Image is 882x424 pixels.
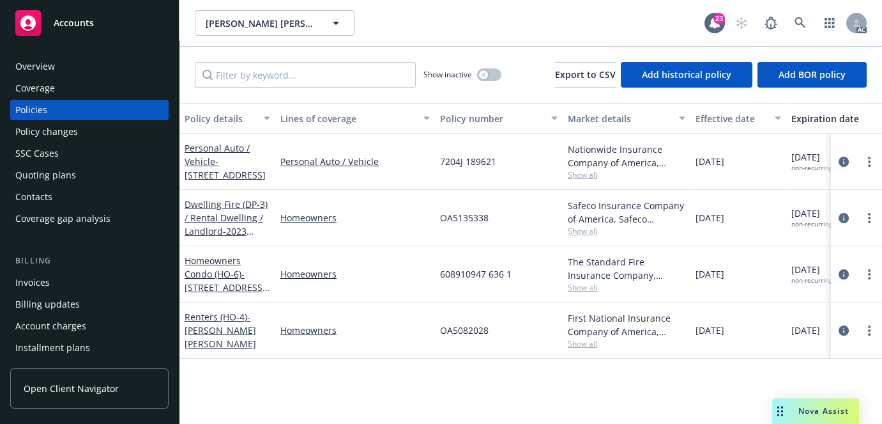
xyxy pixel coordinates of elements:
[10,56,169,77] a: Overview
[772,398,788,424] div: Drag to move
[10,165,169,185] a: Quoting plans
[15,143,59,164] div: SSC Cases
[10,187,169,207] a: Contacts
[779,68,846,81] span: Add BOR policy
[791,276,832,285] div: non-recurring
[568,311,685,338] div: First National Insurance Company of America, Safeco Insurance
[757,62,867,88] button: Add BOR policy
[862,267,877,282] a: more
[24,382,119,395] span: Open Client Navigator
[568,255,685,282] div: The Standard Fire Insurance Company, Travelers Insurance
[440,267,512,281] span: 608910947 636 1
[423,69,472,80] span: Show inactive
[280,324,430,337] a: Homeowners
[696,267,724,281] span: [DATE]
[791,220,832,228] div: non-recurring
[862,154,877,169] a: more
[568,169,685,180] span: Show all
[440,155,496,168] span: 7204J 189621
[836,323,851,338] a: circleInformation
[280,112,416,125] div: Lines of coverage
[15,338,90,358] div: Installment plans
[696,324,724,337] span: [DATE]
[10,5,169,41] a: Accounts
[862,210,877,226] a: more
[179,103,275,134] button: Policy details
[690,103,786,134] button: Effective date
[713,13,725,24] div: 23
[758,10,784,36] a: Report a Bug
[568,338,685,349] span: Show all
[10,272,169,293] a: Invoices
[54,18,94,28] span: Accounts
[10,294,169,315] a: Billing updates
[10,338,169,358] a: Installment plans
[440,211,489,224] span: OA5135338
[185,198,268,264] a: Dwelling Fire (DP-3) / Rental Dwelling / Landlord
[696,211,724,224] span: [DATE]
[185,142,266,181] a: Personal Auto / Vehicle
[10,255,169,267] div: Billing
[568,199,685,226] div: Safeco Insurance Company of America, Safeco Insurance (Liberty Mutual)
[280,267,430,281] a: Homeowners
[791,164,832,172] div: non-recurring
[798,405,849,416] span: Nova Assist
[836,154,851,169] a: circleInformation
[195,62,416,88] input: Filter by keyword...
[195,10,354,36] button: [PERSON_NAME] [PERSON_NAME] and [PERSON_NAME]
[568,112,671,125] div: Market details
[10,78,169,98] a: Coverage
[621,62,752,88] button: Add historical policy
[185,255,266,347] a: Homeowners Condo (HO-6)
[435,103,563,134] button: Policy number
[185,311,256,350] span: - [PERSON_NAME] [PERSON_NAME]
[15,56,55,77] div: Overview
[185,225,266,264] span: - 2023 Landlord Policy -[STREET_ADDRESS]
[642,68,731,81] span: Add historical policy
[206,17,316,30] span: [PERSON_NAME] [PERSON_NAME] and [PERSON_NAME]
[696,112,767,125] div: Effective date
[440,324,489,337] span: OA5082028
[15,272,50,293] div: Invoices
[568,226,685,237] span: Show all
[15,122,78,142] div: Policy changes
[555,68,616,81] span: Export to CSV
[440,112,544,125] div: Policy number
[568,143,685,169] div: Nationwide Insurance Company of America, Nationwide Insurance Company
[10,122,169,142] a: Policy changes
[836,210,851,226] a: circleInformation
[10,100,169,120] a: Policies
[563,103,690,134] button: Market details
[10,316,169,336] a: Account charges
[185,112,256,125] div: Policy details
[15,187,52,207] div: Contacts
[280,211,430,224] a: Homeowners
[791,207,832,228] span: [DATE]
[10,143,169,164] a: SSC Cases
[787,10,813,36] a: Search
[568,282,685,293] span: Show all
[791,263,832,285] span: [DATE]
[15,165,76,185] div: Quoting plans
[185,311,256,350] a: Renters (HO-4)
[817,10,842,36] a: Switch app
[15,208,110,229] div: Coverage gap analysis
[275,103,435,134] button: Lines of coverage
[15,316,86,336] div: Account charges
[696,155,724,168] span: [DATE]
[10,208,169,229] a: Coverage gap analysis
[15,100,47,120] div: Policies
[836,267,851,282] a: circleInformation
[729,10,754,36] a: Start snowing
[791,324,820,337] span: [DATE]
[772,398,859,424] button: Nova Assist
[15,294,80,315] div: Billing updates
[555,62,616,88] button: Export to CSV
[862,323,877,338] a: more
[791,112,876,125] div: Expiration date
[280,155,430,168] a: Personal Auto / Vehicle
[791,150,832,172] span: [DATE]
[15,78,55,98] div: Coverage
